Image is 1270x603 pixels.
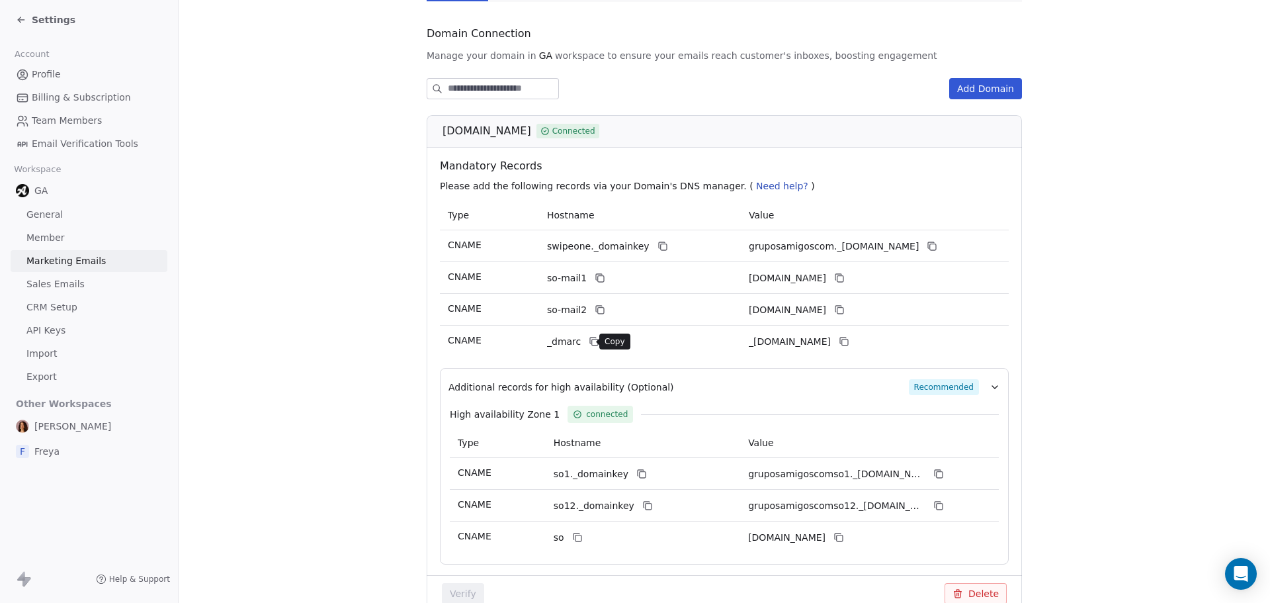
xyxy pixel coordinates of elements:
span: gruposamigoscom2.swipeone.email [749,303,826,317]
span: Account [9,44,55,64]
span: so-mail2 [547,303,587,317]
span: Email Verification Tools [32,137,138,151]
span: CNAME [458,467,491,478]
span: CNAME [458,499,491,510]
span: Hostname [547,210,595,220]
span: Billing & Subscription [32,91,131,105]
span: Additional records for high availability (Optional) [448,381,674,394]
span: Profile [32,68,61,81]
div: Additional records for high availability (Optional)Recommended [448,395,1000,553]
span: Hostname [554,438,601,448]
span: gruposamigoscomso1._domainkey.swipeone.email [748,467,925,481]
span: gruposamigoscom1.swipeone.email [749,271,826,285]
a: Help & Support [96,574,170,584]
span: Domain Connection [427,26,531,42]
a: Billing & Subscription [11,87,167,109]
a: Email Verification Tools [11,133,167,155]
div: Open Intercom Messenger [1225,558,1257,590]
span: CNAME [448,240,482,250]
span: swipeone._domainkey [547,240,650,254]
span: so-mail1 [547,271,587,285]
span: Freya [34,445,60,458]
span: Manage your domain in [427,49,536,62]
a: Import [11,343,167,365]
span: Other Workspaces [11,393,117,414]
span: Mandatory Records [440,158,1014,174]
a: Member [11,227,167,249]
span: Export [26,370,57,384]
img: Logo_GA.png [16,184,29,197]
span: so12._domainkey [554,499,634,513]
span: CNAME [448,271,482,282]
span: General [26,208,63,222]
span: Workspace [9,160,67,179]
span: API Keys [26,324,65,338]
a: Sales Emails [11,273,167,295]
span: Connected [552,125,595,137]
span: Value [748,438,773,448]
span: Settings [32,13,75,26]
p: Type [458,436,538,450]
span: High availability Zone 1 [450,408,560,421]
span: Member [26,231,65,245]
span: gruposamigoscomso12._domainkey.swipeone.email [748,499,925,513]
span: _dmarc.swipeone.email [749,335,831,349]
span: [DOMAIN_NAME] [443,123,531,139]
p: Type [448,209,531,222]
span: GA [539,49,552,62]
span: connected [586,408,628,420]
span: gruposamigoscom._domainkey.swipeone.email [749,240,919,254]
span: Recommended [909,379,979,395]
span: so [554,531,564,545]
span: CNAME [458,531,491,541]
a: Marketing Emails [11,250,167,272]
p: Copy [605,336,625,347]
a: Profile [11,64,167,85]
span: CRM Setup [26,301,77,314]
a: CRM Setup [11,297,167,318]
img: anika.png [16,420,29,433]
span: Marketing Emails [26,254,106,268]
a: Export [11,366,167,388]
span: Value [749,210,774,220]
span: workspace to ensure your emails reach [555,49,738,62]
span: CNAME [448,303,482,314]
span: so1._domainkey [554,467,628,481]
a: General [11,204,167,226]
span: [PERSON_NAME] [34,420,111,433]
span: CNAME [448,335,482,346]
button: Additional records for high availability (Optional)Recommended [448,379,1000,395]
span: customer's inboxes, boosting engagement [740,49,937,62]
span: F [16,445,29,458]
span: Sales Emails [26,277,85,291]
span: gruposamigoscomso.swipeone.email [748,531,825,545]
span: GA [34,184,48,197]
span: Need help? [756,181,808,191]
span: Import [26,347,57,361]
span: Team Members [32,114,102,128]
a: Settings [16,13,75,26]
a: Team Members [11,110,167,132]
span: _dmarc [547,335,581,349]
button: Add Domain [949,78,1022,99]
a: API Keys [11,320,167,342]
p: Please add the following records via your Domain's DNS manager. ( ) [440,179,1014,193]
span: Help & Support [109,574,170,584]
